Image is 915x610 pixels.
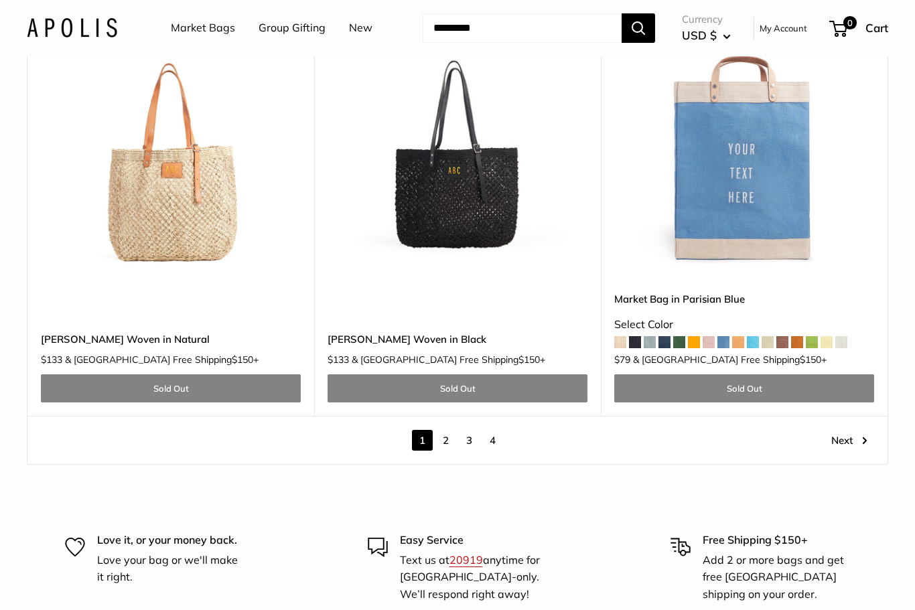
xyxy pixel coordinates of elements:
a: 20919 [449,553,483,566]
span: Currency [682,10,731,29]
div: Select Color [614,315,874,335]
span: $150 [518,354,540,366]
img: description_Limited Edition Parisian Blue Collection [614,18,874,278]
a: description_Limited Edition Parisian Blue CollectionMarket Bag in Parisian Blue [614,18,874,278]
span: $133 [328,354,349,366]
a: Mercado Woven in BlackMercado Woven in Black [328,18,587,278]
a: 3 [459,430,480,451]
p: Text us at anytime for [GEOGRAPHIC_DATA]-only. We’ll respond right away! [400,552,548,603]
p: Love your bag or we'll make it right. [97,552,245,586]
a: Mercado Woven in NaturalMercado Woven in Natural [41,18,301,278]
p: Easy Service [400,532,548,549]
span: $133 [41,354,62,366]
a: Sold Out [614,374,874,402]
img: Apolis [27,18,117,37]
span: & [GEOGRAPHIC_DATA] Free Shipping + [633,355,827,364]
p: Love it, or your money back. [97,532,245,549]
a: [PERSON_NAME] Woven in Black [328,331,587,347]
a: Group Gifting [259,18,326,38]
p: Add 2 or more bags and get free [GEOGRAPHIC_DATA] shipping on your order. [703,552,851,603]
a: [PERSON_NAME] Woven in Natural [41,331,301,347]
span: 0 [843,16,857,29]
a: Sold Out [328,374,587,402]
a: New [349,18,372,38]
img: Mercado Woven in Black [328,18,587,278]
button: Search [622,13,655,43]
span: & [GEOGRAPHIC_DATA] Free Shipping + [65,355,259,364]
p: Free Shipping $150+ [703,532,851,549]
span: USD $ [682,28,717,42]
span: $79 [614,354,630,366]
span: & [GEOGRAPHIC_DATA] Free Shipping + [352,355,545,364]
span: $150 [232,354,253,366]
a: Sold Out [41,374,301,402]
a: 2 [435,430,456,451]
a: Market Bags [171,18,235,38]
a: 0 Cart [831,17,888,39]
a: 4 [482,430,503,451]
img: Mercado Woven in Natural [41,18,301,278]
input: Search... [423,13,622,43]
button: USD $ [682,25,731,46]
a: My Account [760,20,807,36]
span: $150 [800,354,821,366]
span: 1 [412,430,433,451]
span: Cart [865,21,888,35]
a: Next [831,430,867,451]
a: Market Bag in Parisian Blue [614,291,874,307]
